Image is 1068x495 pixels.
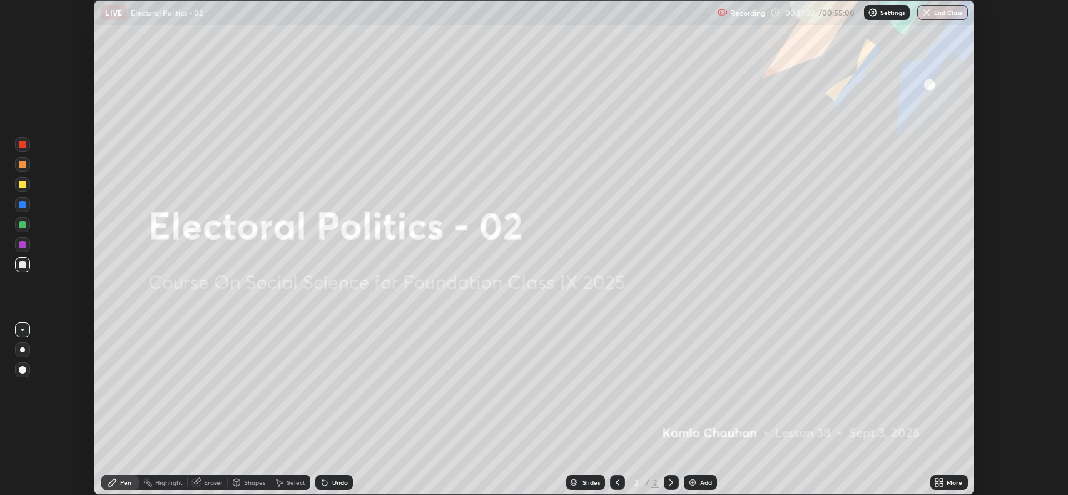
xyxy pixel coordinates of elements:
p: Recording [730,8,765,18]
div: Undo [332,479,348,486]
img: recording.375f2c34.svg [718,8,728,18]
p: LIVE [105,8,122,18]
p: Electoral Politics - 02 [131,8,203,18]
div: 2 [651,477,659,488]
div: 2 [630,479,643,486]
img: class-settings-icons [868,8,878,18]
div: Pen [120,479,131,486]
p: Settings [880,9,905,16]
div: Highlight [155,479,183,486]
div: Eraser [204,479,223,486]
div: Add [700,479,712,486]
div: More [947,479,962,486]
img: end-class-cross [922,8,932,18]
div: Select [287,479,305,486]
div: Slides [582,479,600,486]
img: add-slide-button [688,477,698,487]
div: / [645,479,649,486]
div: Shapes [244,479,265,486]
button: End Class [917,5,968,20]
